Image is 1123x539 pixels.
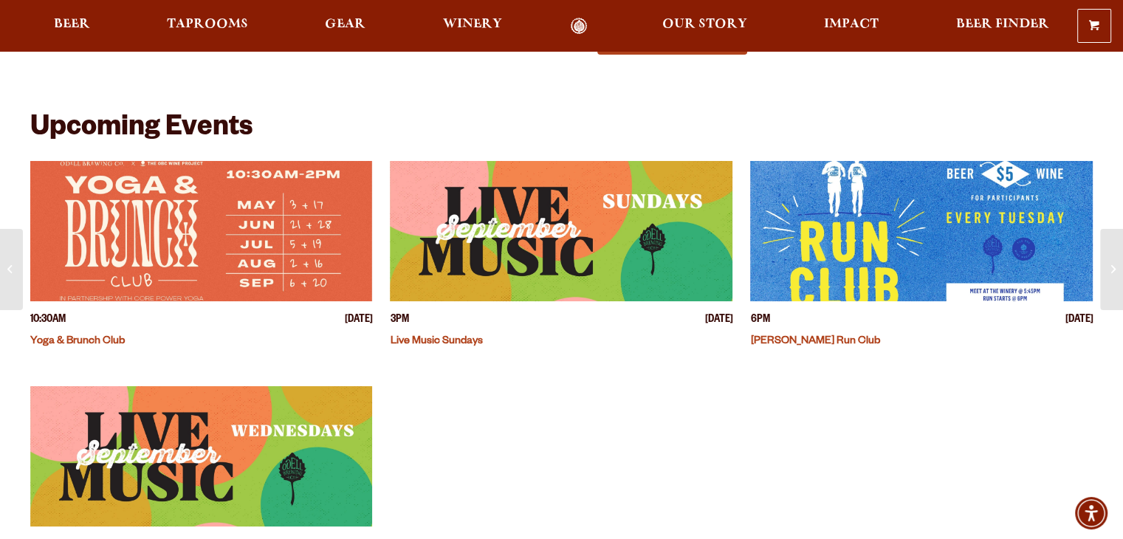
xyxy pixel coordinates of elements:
a: Yoga & Brunch Club [30,336,125,348]
span: 10:30AM [30,313,66,329]
span: 6PM [750,313,769,329]
a: Taprooms [157,18,258,35]
a: Live Music Sundays [390,336,482,348]
a: View event details [390,161,732,301]
span: 3PM [390,313,408,329]
span: [DATE] [1065,313,1093,329]
h2: Upcoming Events [30,114,253,146]
span: Winery [443,18,502,30]
a: View event details [750,161,1093,301]
a: Beer Finder [946,18,1058,35]
a: Our Story [653,18,757,35]
span: Gear [325,18,365,30]
a: Beer [44,18,100,35]
span: Impact [824,18,879,30]
div: Accessibility Menu [1075,497,1107,529]
a: Odell Home [552,18,607,35]
span: Taprooms [167,18,248,30]
a: View event details [30,386,373,526]
a: [PERSON_NAME] Run Club [750,336,879,348]
a: Impact [814,18,888,35]
span: Beer Finder [955,18,1048,30]
a: Winery [433,18,512,35]
span: [DATE] [344,313,372,329]
a: View event details [30,161,373,301]
span: Beer [54,18,90,30]
span: Our Story [662,18,747,30]
a: Gear [315,18,375,35]
span: [DATE] [704,313,732,329]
